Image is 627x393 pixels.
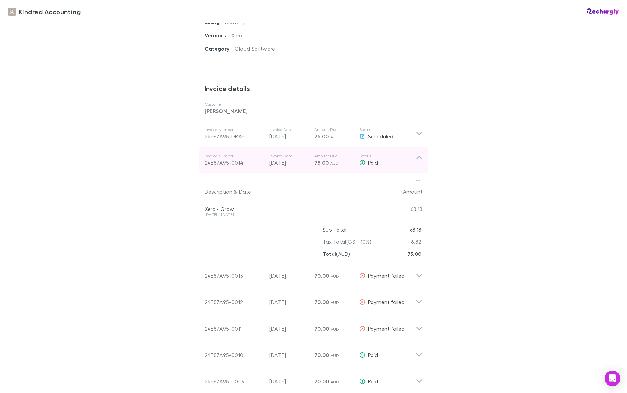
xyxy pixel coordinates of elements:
span: Payment failed [368,299,405,305]
p: [DATE] [269,351,309,359]
p: Customer [205,102,423,107]
div: Open Intercom Messenger [605,371,620,386]
span: Payment failed [368,325,405,332]
div: Invoice Number24E87A95-DRAFTInvoice Date[DATE]Amount Due75.00 AUDStatusScheduled [199,120,428,147]
span: AUD [331,327,339,332]
span: AUD [331,300,339,305]
div: 24E87A95-0012[DATE]70.00 AUDPayment failed [199,286,428,313]
p: Amount Due [314,127,354,132]
span: 70.00 [314,325,329,332]
p: Sub Total [323,224,347,236]
strong: 75.00 [407,251,422,257]
div: 68.18 [383,198,423,219]
div: 24E87A95-0011 [205,325,264,333]
span: Category [205,45,235,52]
span: AUD [331,379,339,384]
span: Paid [368,352,378,358]
span: Payment failed [368,272,405,279]
p: 68.18 [410,224,422,236]
p: [DATE] [269,325,309,333]
p: 6.82 [411,236,421,248]
div: 24E87A95-0014 [205,159,264,167]
div: 24E87A95-0011[DATE]70.00 AUDPayment failed [199,313,428,339]
span: Xero [231,32,242,38]
div: Xero - Grow [205,206,383,212]
img: Kindred Accounting's Logo [8,8,16,16]
span: AUD [331,274,339,279]
div: Invoice Number24E87A95-0014Invoice Date[DATE]Amount Due75.00 AUDStatusPaid [199,147,428,173]
span: Paid [368,378,378,384]
span: 70.00 [314,299,329,305]
p: Invoice Number [205,153,264,159]
p: [DATE] [269,272,309,280]
div: 24E87A95-DRAFT [205,132,264,140]
div: 24E87A95-0010[DATE]70.00 AUDPaid [199,339,428,366]
span: Paid [368,159,378,166]
p: [DATE] [269,298,309,306]
div: 24E87A95-0009[DATE]70.00 AUDPaid [199,366,428,392]
span: AUD [331,353,339,358]
p: [DATE] [269,159,309,167]
span: 70.00 [314,378,329,385]
p: ( AUD ) [323,248,350,260]
div: [DATE] - [DATE] [205,213,383,216]
span: AUD [330,134,339,139]
div: 24E87A95-0013 [205,272,264,280]
h3: Invoice details [205,84,423,95]
span: 70.00 [314,352,329,358]
div: 24E87A95-0012 [205,298,264,306]
div: 24E87A95-0009 [205,377,264,385]
div: & [205,185,380,198]
div: 24E87A95-0010 [205,351,264,359]
span: 75.00 [314,133,329,139]
span: Vendors [205,32,232,39]
strong: Total [323,251,336,257]
div: 24E87A95-0013[DATE]70.00 AUDPayment failed [199,260,428,286]
p: Amount Due [314,153,354,159]
p: [DATE] [269,377,309,385]
span: Kindred Accounting [19,7,81,17]
span: AUD [330,161,339,166]
button: Description [205,185,232,198]
p: Status [359,127,416,132]
span: 70.00 [314,272,329,279]
span: 75.00 [314,159,329,166]
span: Scheduled [368,133,393,139]
p: [DATE] [269,132,309,140]
p: Invoice Number [205,127,264,132]
span: Cloud Software [235,45,275,52]
p: Invoice Date [269,127,309,132]
p: [PERSON_NAME] [205,107,423,115]
p: Invoice Date [269,153,309,159]
button: Date [239,185,251,198]
p: Tax Total (GST 10%) [323,236,372,248]
img: Rechargly Logo [587,8,619,15]
p: Status [359,153,416,159]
